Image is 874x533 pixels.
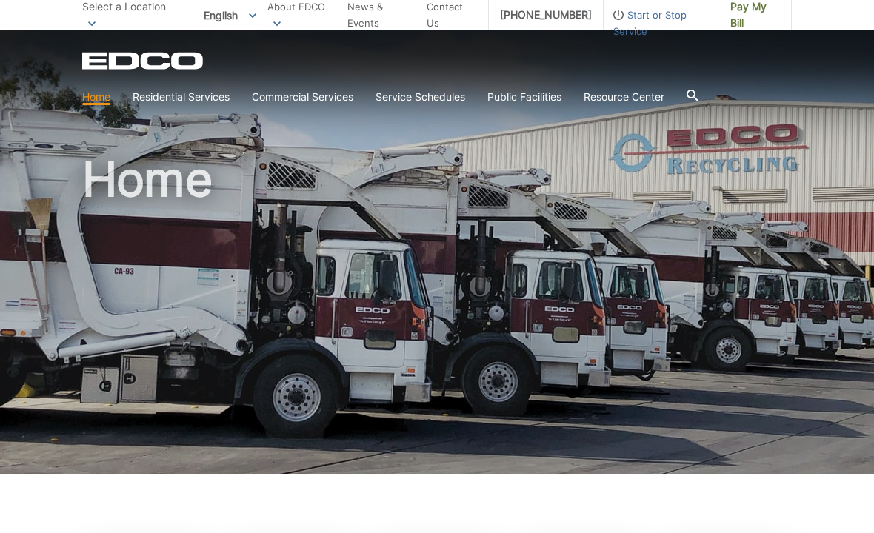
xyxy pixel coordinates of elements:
a: Service Schedules [376,89,465,105]
a: Home [82,89,110,105]
a: Resource Center [584,89,664,105]
a: Public Facilities [487,89,561,105]
span: English [193,3,267,27]
a: Residential Services [133,89,230,105]
a: Commercial Services [252,89,353,105]
a: EDCD logo. Return to the homepage. [82,52,205,70]
h1: Home [82,155,792,480]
